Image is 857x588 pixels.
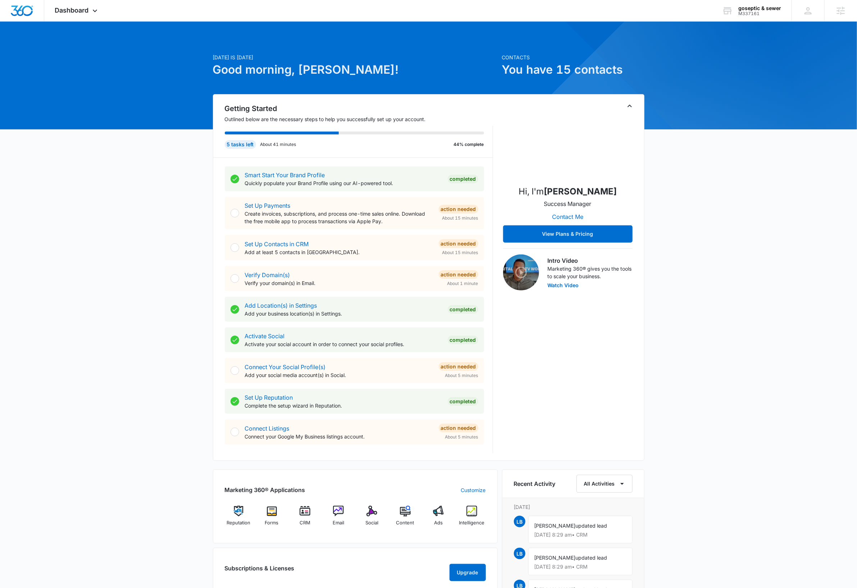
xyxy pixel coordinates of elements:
p: Complete the setup wizard in Reputation. [245,402,442,409]
img: Intro Video [503,254,539,290]
a: CRM [291,506,319,532]
a: Connect Listings [245,425,290,432]
p: Quickly populate your Brand Profile using our AI-powered tool. [245,179,442,187]
button: Upgrade [450,564,486,581]
span: Email [333,519,344,527]
div: 5 tasks left [225,140,256,149]
a: Customize [461,486,486,494]
h3: Intro Video [548,256,633,265]
p: About 41 minutes [260,141,296,148]
button: Toggle Collapse [625,102,634,110]
a: Reputation [225,506,252,532]
a: Connect Your Social Profile(s) [245,363,326,371]
p: Connect your Google My Business listings account. [245,433,433,440]
h2: Subscriptions & Licenses [225,564,295,578]
div: Completed [448,175,478,183]
a: Set Up Contacts in CRM [245,240,309,248]
div: account name [738,5,781,11]
img: Cole Rouse [532,107,604,179]
p: Hi, I'm [519,185,617,198]
button: Contact Me [545,208,591,225]
p: Marketing 360® gives you the tools to scale your business. [548,265,633,280]
p: Success Manager [544,199,592,208]
span: About 15 minutes [442,249,478,256]
p: Add your business location(s) in Settings. [245,310,442,317]
button: All Activities [576,475,633,493]
p: [DATE] is [DATE] [213,54,498,61]
a: Verify Domain(s) [245,271,290,279]
a: Set Up Reputation [245,394,293,401]
span: Forms [265,519,279,527]
a: Smart Start Your Brand Profile [245,171,325,179]
p: Create invoices, subscriptions, and process one-time sales online. Download the free mobile app t... [245,210,433,225]
p: Contacts [502,54,644,61]
a: Forms [258,506,286,532]
p: Add your social media account(s) in Social. [245,371,433,379]
span: Reputation [227,519,250,527]
span: updated lead [576,523,607,529]
span: updated lead [576,555,607,561]
h1: Good morning, [PERSON_NAME]! [213,61,498,78]
p: Verify your domain(s) in Email. [245,279,433,287]
button: View Plans & Pricing [503,225,633,243]
a: Set Up Payments [245,202,291,209]
p: Activate your social account in order to connect your social profiles. [245,340,442,348]
button: Watch Video [548,283,579,288]
span: Intelligence [459,519,485,527]
span: Content [396,519,414,527]
p: Add at least 5 contacts in [GEOGRAPHIC_DATA]. [245,248,433,256]
div: Action Needed [439,424,478,432]
div: Action Needed [439,270,478,279]
strong: [PERSON_NAME] [544,186,617,197]
span: [PERSON_NAME] [534,523,576,529]
p: [DATE] [514,503,633,511]
a: Ads [425,506,452,532]
span: LB [514,516,525,527]
a: Content [391,506,419,532]
span: About 15 minutes [442,215,478,221]
h1: You have 15 contacts [502,61,644,78]
span: CRM [300,519,310,527]
div: account id [738,11,781,16]
span: LB [514,548,525,559]
span: Ads [434,519,443,527]
p: [DATE] 8:29 am • CRM [534,564,626,569]
span: About 1 minute [447,280,478,287]
a: Intelligence [458,506,486,532]
a: Activate Social [245,332,285,340]
h2: Marketing 360® Applications [225,486,305,494]
h6: Recent Activity [514,479,556,488]
span: Dashboard [55,6,89,14]
div: Completed [448,336,478,344]
a: Social [358,506,386,532]
span: About 5 minutes [445,434,478,440]
p: [DATE] 8:29 am • CRM [534,532,626,537]
span: [PERSON_NAME] [534,555,576,561]
a: Add Location(s) in Settings [245,302,317,309]
a: Email [325,506,352,532]
span: Social [365,519,378,527]
div: Completed [448,397,478,406]
h2: Getting Started [225,103,493,114]
p: Outlined below are the necessary steps to help you successfully set up your account. [225,115,493,123]
div: Completed [448,305,478,314]
div: Action Needed [439,205,478,213]
span: About 5 minutes [445,372,478,379]
p: 44% complete [454,141,484,148]
div: Action Needed [439,239,478,248]
div: Action Needed [439,362,478,371]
